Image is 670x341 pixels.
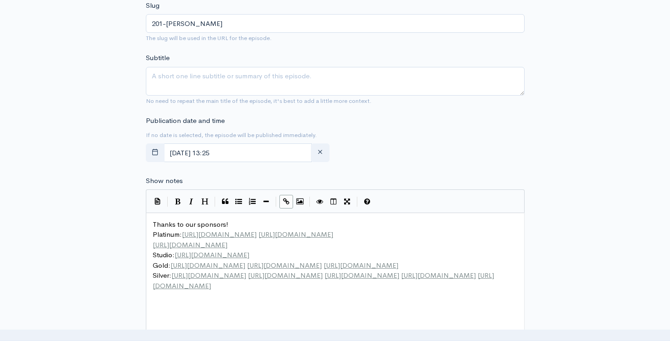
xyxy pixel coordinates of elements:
[340,195,354,209] button: Toggle Fullscreen
[279,195,293,209] button: Create Link
[182,230,257,239] span: [URL][DOMAIN_NAME]
[146,0,160,11] label: Slug
[146,53,170,63] label: Subtitle
[357,197,358,207] i: |
[170,261,245,270] span: [URL][DOMAIN_NAME]
[276,197,277,207] i: |
[198,195,212,209] button: Heading
[293,195,307,209] button: Insert Image
[146,14,525,33] input: title-of-episode
[259,195,273,209] button: Insert Horizontal Line
[146,34,272,42] small: The slug will be used in the URL for the episode.
[185,195,198,209] button: Italic
[153,250,251,259] span: Studio:
[218,195,232,209] button: Quote
[146,116,225,126] label: Publication date and time
[153,240,227,249] span: [URL][DOMAIN_NAME]
[146,97,371,105] small: No need to repeat the main title of the episode, it's best to add a little more context.
[325,271,399,280] span: [URL][DOMAIN_NAME]
[153,220,228,229] span: Thanks to our sponsors!
[175,250,249,259] span: [URL][DOMAIN_NAME]
[248,271,323,280] span: [URL][DOMAIN_NAME]
[146,143,165,162] button: toggle
[361,195,374,209] button: Markdown Guide
[146,176,183,186] label: Show notes
[247,261,322,270] span: [URL][DOMAIN_NAME]
[171,195,185,209] button: Bold
[151,194,165,208] button: Insert Show Notes Template
[167,197,168,207] i: |
[146,131,317,139] small: If no date is selected, the episode will be published immediately.
[311,143,330,162] button: clear
[324,261,398,270] span: [URL][DOMAIN_NAME]
[232,195,246,209] button: Generic List
[153,271,494,290] span: [URL][DOMAIN_NAME]
[327,195,340,209] button: Toggle Side by Side
[246,195,259,209] button: Numbered List
[171,271,246,280] span: [URL][DOMAIN_NAME]
[153,261,400,270] span: Gold:
[153,271,494,290] span: Silver:
[401,271,476,280] span: [URL][DOMAIN_NAME]
[215,197,216,207] i: |
[153,230,335,239] span: Platinum:
[313,195,327,209] button: Toggle Preview
[258,230,333,239] span: [URL][DOMAIN_NAME]
[309,197,310,207] i: |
